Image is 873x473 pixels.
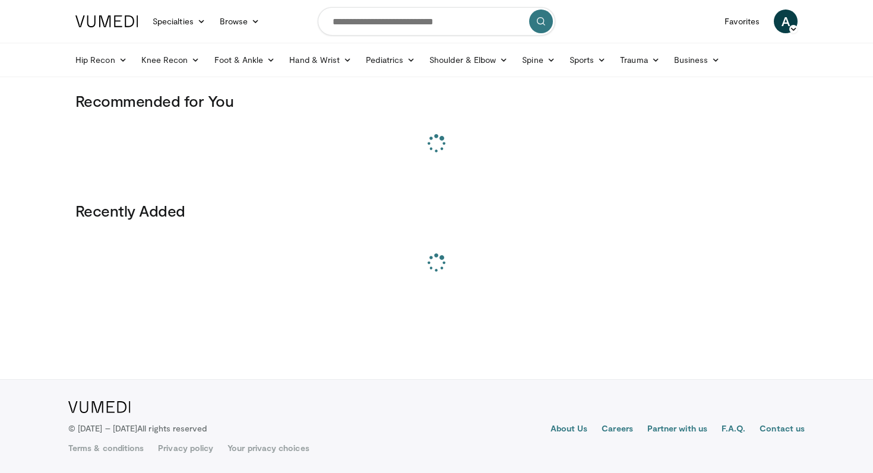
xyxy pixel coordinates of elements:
[68,401,131,413] img: VuMedi Logo
[137,423,207,433] span: All rights reserved
[75,91,798,110] h3: Recommended for You
[134,48,207,72] a: Knee Recon
[75,201,798,220] h3: Recently Added
[613,48,667,72] a: Trauma
[717,9,767,33] a: Favorites
[647,423,707,437] a: Partner with us
[207,48,283,72] a: Foot & Ankle
[68,48,134,72] a: Hip Recon
[760,423,805,437] a: Contact us
[722,423,745,437] a: F.A.Q.
[75,15,138,27] img: VuMedi Logo
[227,442,309,454] a: Your privacy choices
[551,423,588,437] a: About Us
[359,48,422,72] a: Pediatrics
[145,9,213,33] a: Specialties
[318,7,555,36] input: Search topics, interventions
[68,423,207,434] p: © [DATE] – [DATE]
[562,48,613,72] a: Sports
[602,423,633,437] a: Careers
[282,48,359,72] a: Hand & Wrist
[422,48,515,72] a: Shoulder & Elbow
[515,48,562,72] a: Spine
[774,9,798,33] a: A
[158,442,213,454] a: Privacy policy
[213,9,267,33] a: Browse
[667,48,727,72] a: Business
[68,442,144,454] a: Terms & conditions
